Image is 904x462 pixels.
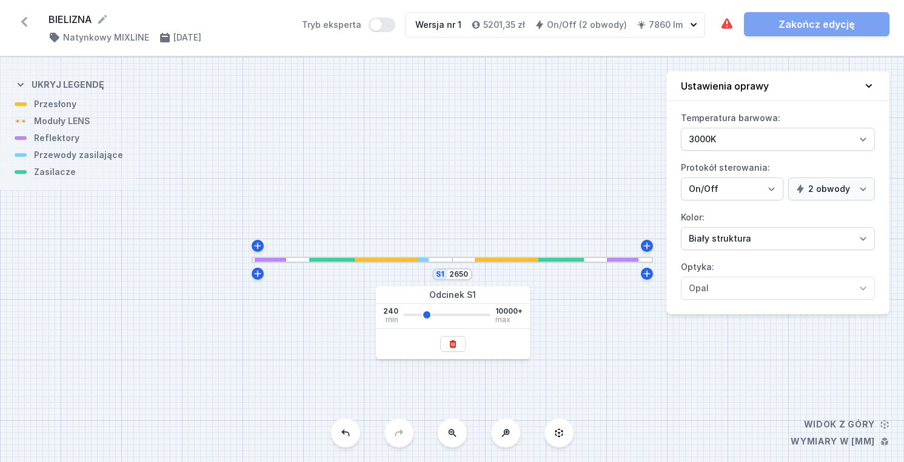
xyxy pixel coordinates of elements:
h4: Natynkowy MIXLINE [63,31,149,44]
select: Protokół sterowania: [681,177,783,200]
h4: 5201,35 zł [483,19,525,31]
h4: On/Off (2 obwody) [547,19,627,31]
h4: Ukryj legendę [32,79,104,91]
button: Tryb eksperta [369,18,395,32]
select: Optyka: [681,277,875,300]
label: Temperatura barwowa: [681,108,875,151]
span: 240 [383,306,398,316]
div: Odcinek S1 [376,286,530,304]
button: Wersja nr 15201,35 złOn/Off (2 obwody)7860 lm [405,12,705,38]
span: 10000+ [495,306,523,316]
span: min [386,316,398,323]
label: Tryb eksperta [302,18,395,32]
button: Ustawienia oprawy [666,71,889,101]
label: Optyka: [681,257,875,300]
h4: [DATE] [173,31,201,44]
button: Ukryj legendę [15,69,104,98]
span: max [495,316,511,323]
div: Wersja nr 1 [415,19,461,31]
button: Edytuj nazwę projektu [96,13,109,25]
select: Protokół sterowania: [788,177,875,200]
form: BIELIZNA [49,12,287,27]
input: Wymiar [mm] [449,269,469,279]
label: Kolor: [681,208,875,250]
h4: Ustawienia oprawy [681,79,769,93]
label: Protokół sterowania: [681,158,875,200]
button: Usuń odcinek oprawy [440,336,466,352]
select: Temperatura barwowa: [681,128,875,151]
select: Kolor: [681,227,875,250]
h4: 7860 lm [649,19,683,31]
